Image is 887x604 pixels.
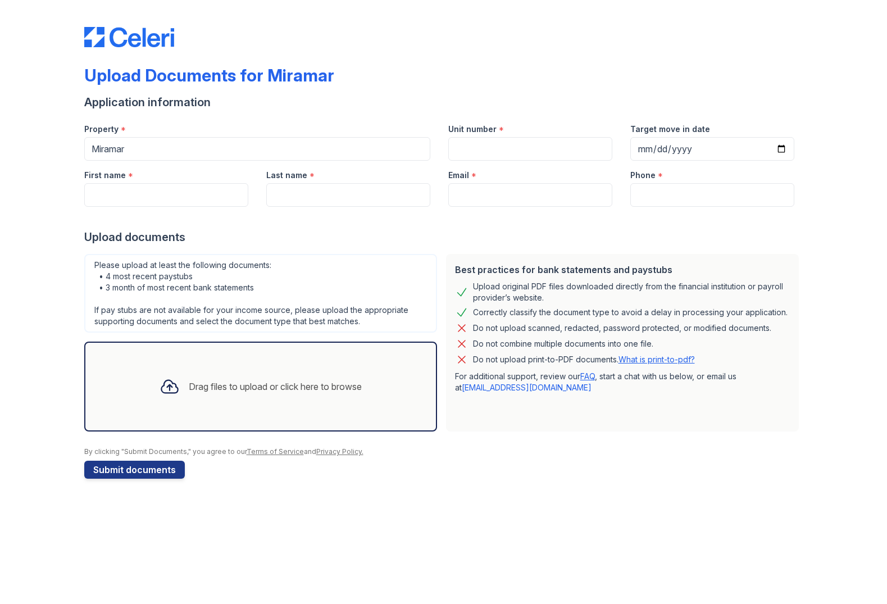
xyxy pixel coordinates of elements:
label: First name [84,170,126,181]
div: Do not upload scanned, redacted, password protected, or modified documents. [473,321,771,335]
a: Terms of Service [247,447,304,456]
img: CE_Logo_Blue-a8612792a0a2168367f1c8372b55b34899dd931a85d93a1a3d3e32e68fde9ad4.png [84,27,174,47]
div: Do not combine multiple documents into one file. [473,337,653,351]
label: Target move in date [630,124,710,135]
a: FAQ [580,371,595,381]
div: Application information [84,94,803,110]
label: Unit number [448,124,497,135]
div: Upload Documents for Miramar [84,65,334,85]
div: By clicking "Submit Documents," you agree to our and [84,447,803,456]
button: Submit documents [84,461,185,479]
p: For additional support, review our , start a chat with us below, or email us at [455,371,790,393]
label: Phone [630,170,656,181]
label: Last name [266,170,307,181]
div: Upload documents [84,229,803,245]
label: Property [84,124,119,135]
div: Upload original PDF files downloaded directly from the financial institution or payroll provider’... [473,281,790,303]
div: Drag files to upload or click here to browse [189,380,362,393]
label: Email [448,170,469,181]
div: Best practices for bank statements and paystubs [455,263,790,276]
div: Please upload at least the following documents: • 4 most recent paystubs • 3 month of most recent... [84,254,437,333]
a: What is print-to-pdf? [618,355,695,364]
a: Privacy Policy. [316,447,363,456]
a: [EMAIL_ADDRESS][DOMAIN_NAME] [462,383,592,392]
p: Do not upload print-to-PDF documents. [473,354,695,365]
div: Correctly classify the document type to avoid a delay in processing your application. [473,306,788,319]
